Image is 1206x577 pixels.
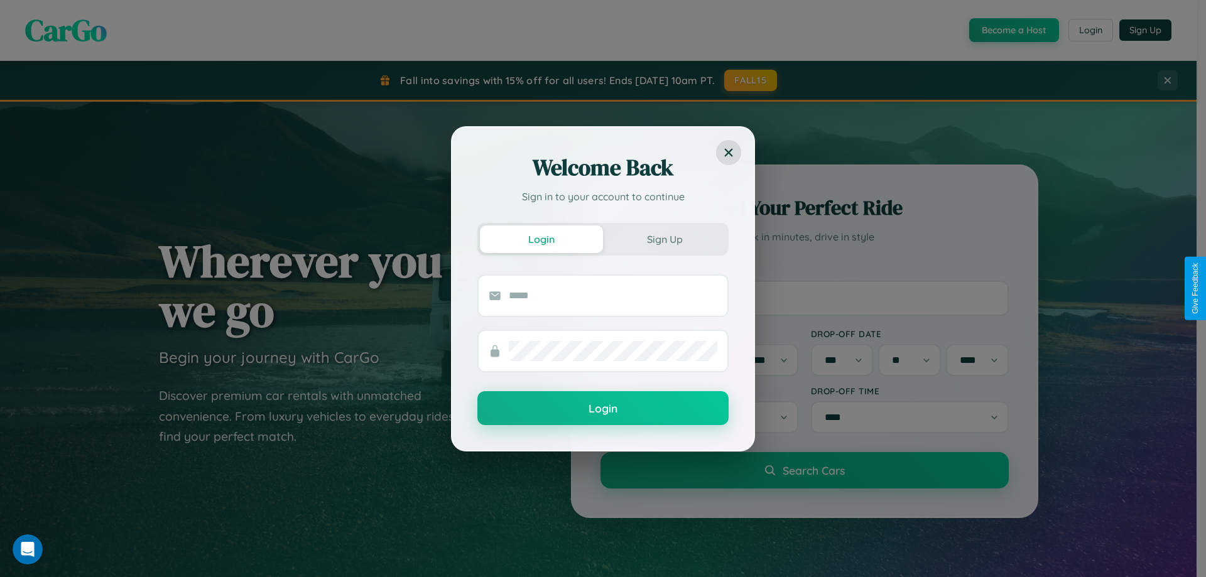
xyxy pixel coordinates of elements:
[477,153,729,183] h2: Welcome Back
[480,225,603,253] button: Login
[603,225,726,253] button: Sign Up
[13,534,43,564] iframe: Intercom live chat
[1191,263,1200,314] div: Give Feedback
[477,391,729,425] button: Login
[477,189,729,204] p: Sign in to your account to continue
